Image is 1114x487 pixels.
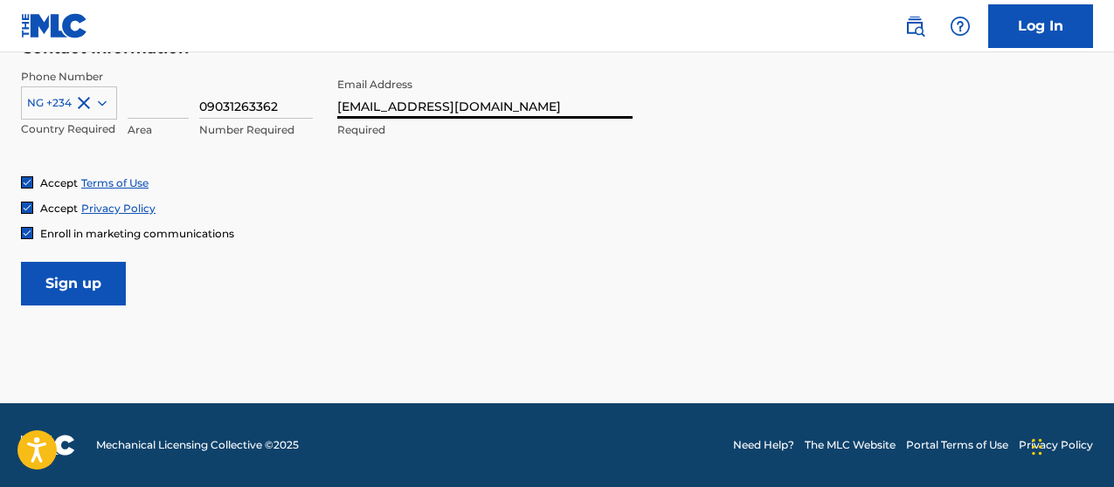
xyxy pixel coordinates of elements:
a: The MLC Website [805,437,896,453]
img: checkbox [22,202,32,213]
img: search [904,16,925,37]
a: Public Search [897,9,932,44]
p: Required [337,122,633,138]
div: Help [943,9,978,44]
span: Accept [40,202,78,215]
a: Privacy Policy [1019,437,1093,453]
a: Privacy Policy [81,202,156,215]
img: checkbox [22,228,32,238]
p: Area [128,122,189,138]
span: Enroll in marketing communications [40,227,234,240]
input: Sign up [21,262,126,305]
span: Mechanical Licensing Collective © 2025 [96,437,299,453]
a: Need Help? [733,437,794,453]
img: checkbox [22,177,32,188]
img: help [950,16,971,37]
p: Country Required [21,121,117,137]
div: Drag [1032,421,1042,473]
a: Portal Terms of Use [906,437,1008,453]
span: Accept [40,176,78,189]
p: Number Required [199,122,313,138]
a: Log In [988,4,1093,48]
img: MLC Logo [21,13,88,38]
img: logo [21,435,75,456]
iframe: Chat Widget [1027,403,1114,487]
a: Terms of Use [81,176,149,189]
